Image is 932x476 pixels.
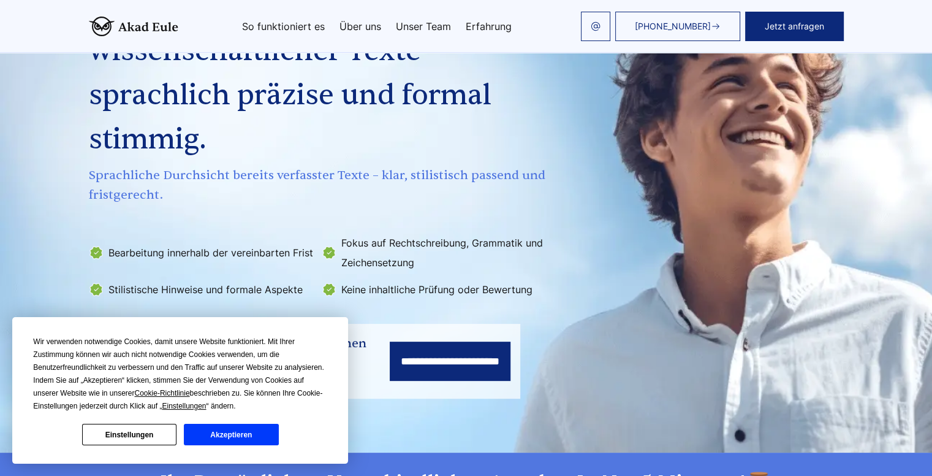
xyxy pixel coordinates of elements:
button: Einstellungen [82,424,176,445]
a: Über uns [339,21,381,31]
li: Stilistische Hinweise und formale Aspekte [89,280,314,299]
a: [PHONE_NUMBER] [615,12,740,41]
span: Einstellungen [162,402,206,410]
span: Sprachliche Durchsicht bereits verfasster Texte – klar, stilistisch passend und fristgerecht. [89,166,550,205]
a: So funktioniert es [242,21,325,31]
div: Cookie Consent Prompt [12,317,348,464]
img: email [591,21,600,31]
li: Keine inhaltliche Prüfung oder Bewertung [322,280,547,299]
button: Akzeptieren [184,424,278,445]
div: Wir verwenden notwendige Cookies, damit unsere Website funktioniert. Mit Ihrer Zustimmung können ... [33,336,327,413]
a: Unser Team [396,21,451,31]
button: Jetzt anfragen [745,12,844,41]
span: [PHONE_NUMBER] [635,21,711,31]
img: logo [89,17,178,36]
li: Bearbeitung innerhalb der vereinbarten Frist [89,233,314,272]
span: Cookie-Richtlinie [135,389,190,397]
li: Fokus auf Rechtschreibung, Grammatik und Zeichensetzung [322,233,547,272]
a: Erfahrung [466,21,512,31]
